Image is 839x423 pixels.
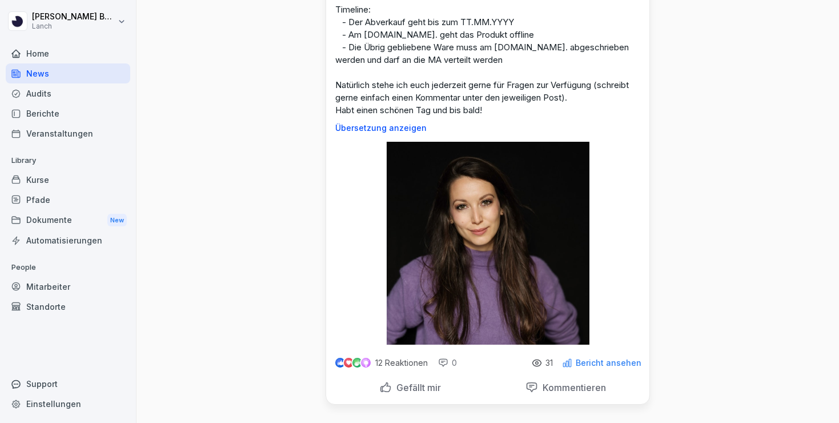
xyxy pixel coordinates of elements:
[6,210,130,231] a: DokumenteNew
[6,43,130,63] a: Home
[6,210,130,231] div: Dokumente
[336,358,345,368] img: like
[6,297,130,317] a: Standorte
[32,12,115,22] p: [PERSON_NAME] Best
[352,358,362,368] img: celebrate
[6,258,130,277] p: People
[387,142,589,345] img: qfh62wly4gbgd2e18vz9forg.png
[438,357,457,369] div: 0
[6,374,130,394] div: Support
[392,382,441,393] p: Gefällt mir
[6,394,130,414] a: Einstellungen
[6,123,130,143] a: Veranstaltungen
[6,277,130,297] a: Mitarbeiter
[32,22,115,30] p: Lanch
[6,230,130,250] a: Automatisierungen
[361,358,371,368] img: inspiring
[6,151,130,170] p: Library
[335,123,640,133] p: Übersetzung anzeigen
[6,190,130,210] a: Pfade
[538,382,606,393] p: Kommentieren
[6,103,130,123] a: Berichte
[107,214,127,227] div: New
[375,358,428,368] p: 12 Reaktionen
[576,358,641,368] p: Bericht ansehen
[6,170,130,190] a: Kurse
[6,83,130,103] a: Audits
[545,358,553,368] p: 31
[6,63,130,83] a: News
[344,358,353,367] img: love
